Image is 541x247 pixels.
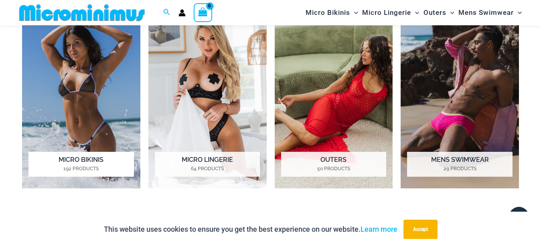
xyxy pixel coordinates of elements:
[423,2,446,23] span: Outers
[401,5,519,189] a: Visit product category Mens Swimwear
[16,4,148,22] img: MM SHOP LOGO FLAT
[304,2,360,23] a: Micro BikinisMenu ToggleMenu Toggle
[411,2,419,23] span: Menu Toggle
[178,9,186,16] a: Account icon link
[458,2,514,23] span: Mens Swimwear
[407,152,512,177] h2: Mens Swimwear
[361,225,397,233] a: Learn more
[456,2,524,23] a: Mens SwimwearMenu ToggleMenu Toggle
[401,5,519,189] img: Mens Swimwear
[281,152,386,177] h2: Outers
[350,2,358,23] span: Menu Toggle
[403,220,438,239] button: Accept
[302,1,525,24] nav: Site Navigation
[148,5,267,189] a: Visit product category Micro Lingerie
[163,8,170,18] a: Search icon link
[275,5,393,189] img: Outers
[22,5,140,189] img: Micro Bikinis
[514,2,522,23] span: Menu Toggle
[407,165,512,172] mark: 29 Products
[194,3,212,22] a: View Shopping Cart, empty
[155,152,260,177] h2: Micro Lingerie
[28,165,134,172] mark: 192 Products
[275,5,393,189] a: Visit product category Outers
[148,5,267,189] img: Micro Lingerie
[306,2,350,23] span: Micro Bikinis
[281,165,386,172] mark: 50 Products
[360,2,421,23] a: Micro LingerieMenu ToggleMenu Toggle
[421,2,456,23] a: OutersMenu ToggleMenu Toggle
[22,5,140,189] a: Visit product category Micro Bikinis
[104,223,397,235] p: This website uses cookies to ensure you get the best experience on our website.
[446,2,454,23] span: Menu Toggle
[28,152,134,177] h2: Micro Bikinis
[362,2,411,23] span: Micro Lingerie
[155,165,260,172] mark: 64 Products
